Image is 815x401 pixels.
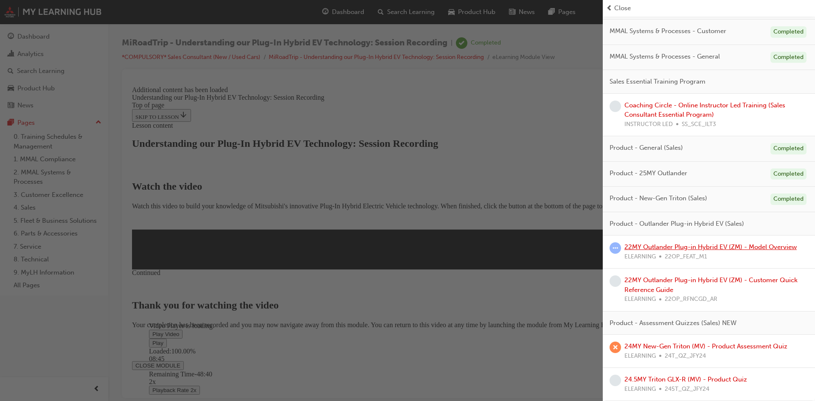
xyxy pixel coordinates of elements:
[3,217,150,228] strong: Thank you for watching the video
[3,98,73,109] strong: Watch the video
[610,26,726,36] span: MMAL Systems & Processes - Customer
[624,384,656,394] span: ELEARNING
[624,252,656,262] span: ELEARNING
[3,238,663,246] p: Your completion has been recorded and you may now navigate away from this module. You can return ...
[606,3,613,13] span: prev-icon
[610,318,736,328] span: Product - Assessment Quizzes (Sales) NEW
[610,77,705,87] span: Sales Essential Training Program
[624,351,656,361] span: ELEARNING
[610,275,621,287] span: learningRecordVerb_NONE-icon
[624,342,787,350] a: 24MY New-Gen Triton (MV) - Product Assessment Quiz
[682,120,716,129] span: SS_SCE_ILT3
[3,278,55,287] button: CLOSE MODULE
[624,243,797,251] a: 22MY Outlander Plug-in Hybrid EV (ZM) - Model Overview
[770,193,807,205] div: Completed
[770,143,807,154] div: Completed
[614,3,631,13] span: Close
[20,166,646,167] div: Video player
[770,52,807,63] div: Completed
[20,303,71,312] button: Playback Rate 2x
[610,168,687,178] span: Product - 25MY Outlander
[624,101,785,119] a: Coaching Circle - Online Instructor Led Training (Sales Consultant Essential Program)
[665,384,709,394] span: 245T_QZ_JFY24
[610,219,744,229] span: Product - Outlander Plug-in Hybrid EV (Sales)
[624,276,798,294] a: 22MY Outlander Plug-in Hybrid EV (ZM) - Customer Quick Reference Guide
[7,31,59,37] span: SKIP TO LESSON
[610,342,621,353] span: learningRecordVerb_FAIL-icon
[3,26,62,39] button: SKIP TO LESSON
[3,19,663,26] div: Top of page
[24,304,68,311] span: Playback Rate 2x
[3,3,663,11] div: Additional content has been loaded
[3,39,44,46] span: Lesson content
[610,375,621,386] span: learningRecordVerb_NONE-icon
[3,120,663,127] p: Watch this video to build your knowledge of Mitsubishi's innovative Plug-In Hybrid Electric Vehic...
[606,3,812,13] button: prev-iconClose
[610,101,621,112] span: learningRecordVerb_NONE-icon
[610,193,707,203] span: Product - New-Gen Triton (Sales)
[770,168,807,180] div: Completed
[610,52,720,62] span: MMAL Systems & Processes - General
[770,26,807,38] div: Completed
[665,294,717,304] span: 22OP_RFNCGD_AR
[3,11,663,19] div: Understanding our Plug-In Hybrid EV Technology: Session Recording
[3,186,663,194] div: Continued
[665,252,707,262] span: 22OP_FEAT_M1
[3,55,663,67] h1: Understanding our Plug-In Hybrid EV Technology: Session Recording
[624,294,656,304] span: ELEARNING
[624,376,747,383] a: 24.5MY Triton GLX-R (MV) - Product Quiz
[610,242,621,254] span: learningRecordVerb_ATTEMPT-icon
[624,120,673,129] span: INSTRUCTOR LED
[610,143,683,153] span: Product - General (Sales)
[665,351,706,361] span: 24T_QZ_JFY24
